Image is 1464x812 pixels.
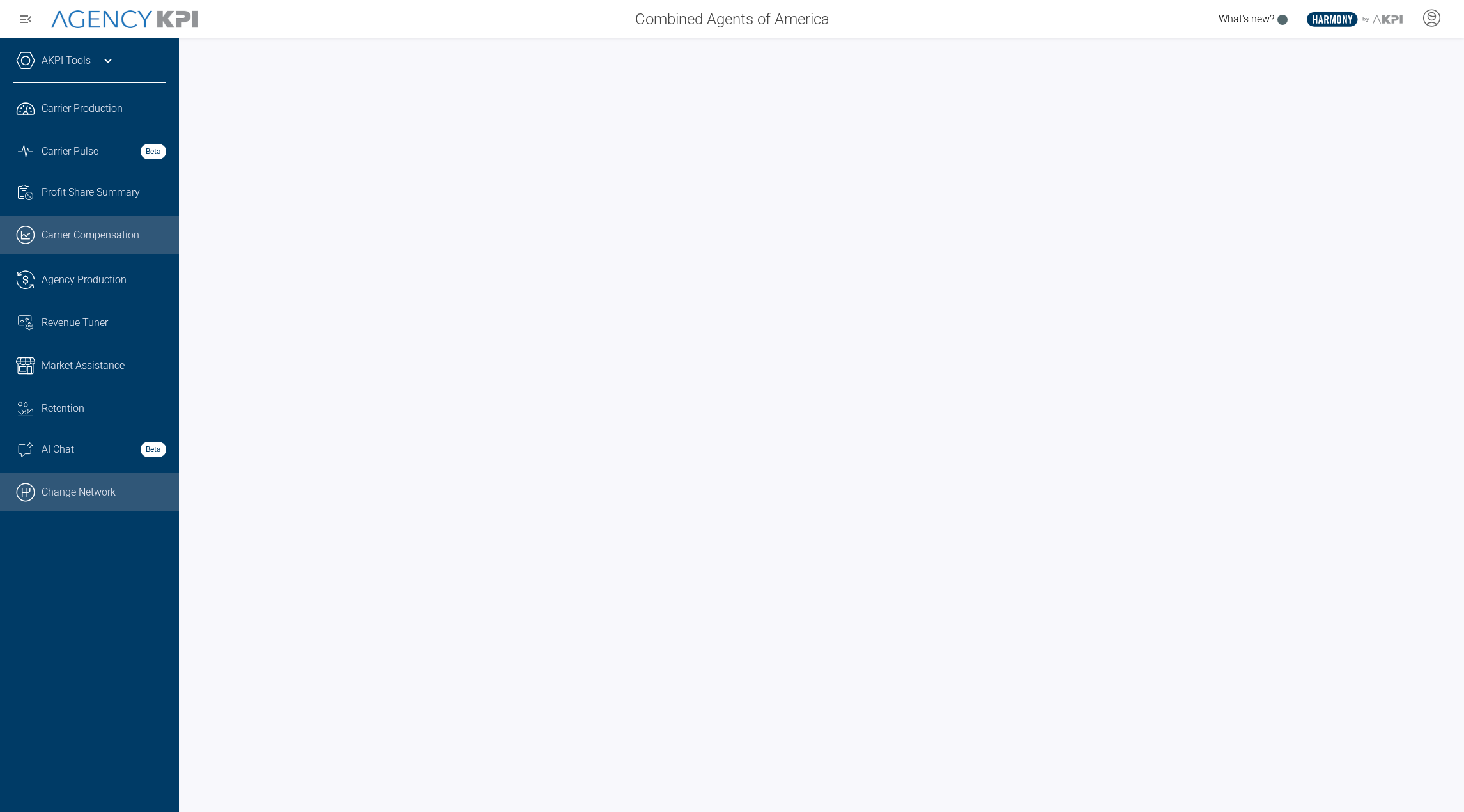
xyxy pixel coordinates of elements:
span: Market Assistance [42,358,125,373]
span: Combined Agents of America [635,8,829,31]
span: Agency Production [42,272,127,288]
img: AgencyKPI [51,10,198,29]
div: Retention [42,401,166,416]
strong: Beta [141,144,166,159]
strong: Beta [141,442,166,457]
span: Carrier Pulse [42,144,98,159]
span: AI Chat [42,442,74,457]
span: Carrier Compensation [42,228,139,243]
span: Revenue Tuner [42,315,108,331]
a: AKPI Tools [42,53,91,68]
span: Carrier Production [42,101,123,116]
span: Profit Share Summary [42,185,140,200]
span: What's new? [1219,13,1274,25]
